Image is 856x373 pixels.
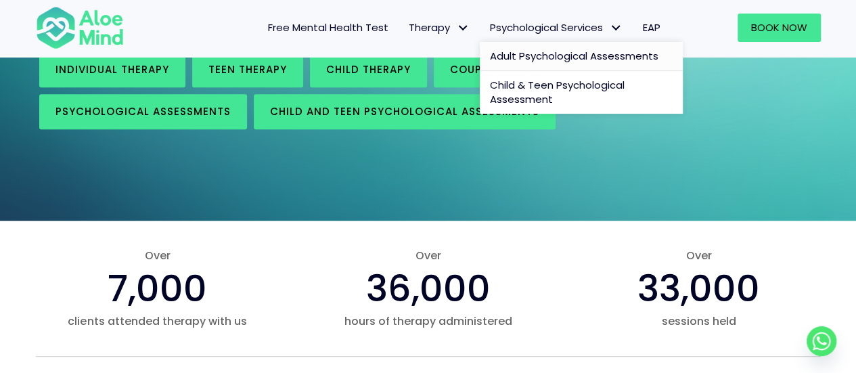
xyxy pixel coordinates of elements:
[192,52,303,87] a: Teen Therapy
[39,94,247,129] a: Psychological assessments
[577,313,820,329] span: sessions held
[36,248,279,263] span: Over
[39,52,185,87] a: Individual therapy
[633,14,671,42] a: EAP
[490,20,623,35] span: Psychological Services
[738,14,821,42] a: Book Now
[606,18,626,38] span: Psychological Services: submenu
[490,78,625,107] span: Child & Teen Psychological Assessment
[637,263,760,314] span: 33,000
[306,313,549,329] span: hours of therapy administered
[108,263,207,314] span: 7,000
[270,104,539,118] span: Child and Teen Psychological assessments
[141,14,671,42] nav: Menu
[208,62,287,76] span: Teen Therapy
[480,71,683,114] a: Child & Teen Psychological Assessment
[409,20,470,35] span: Therapy
[577,248,820,263] span: Over
[480,14,633,42] a: Psychological ServicesPsychological Services: submenu
[36,5,124,50] img: Aloe mind Logo
[310,52,427,87] a: Child Therapy
[326,62,411,76] span: Child Therapy
[55,62,169,76] span: Individual therapy
[434,52,561,87] a: Couple therapy
[399,14,480,42] a: TherapyTherapy: submenu
[258,14,399,42] a: Free Mental Health Test
[254,94,556,129] a: Child and Teen Psychological assessments
[268,20,388,35] span: Free Mental Health Test
[643,20,660,35] span: EAP
[490,49,658,63] span: Adult Psychological Assessments
[450,62,545,76] span: Couple therapy
[55,104,231,118] span: Psychological assessments
[306,248,549,263] span: Over
[751,20,807,35] span: Book Now
[365,263,490,314] span: 36,000
[807,326,836,356] a: Whatsapp
[453,18,473,38] span: Therapy: submenu
[36,313,279,329] span: clients attended therapy with us
[480,42,683,71] a: Adult Psychological Assessments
